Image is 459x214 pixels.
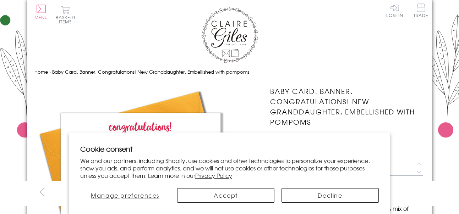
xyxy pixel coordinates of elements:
span: Menu [34,14,48,21]
span: › [49,68,51,75]
button: prev [34,184,50,200]
a: Log In [386,4,403,17]
a: Home [34,68,48,75]
span: Baby Card, Banner, Congratulations! New Granddaughter, Embellished with pompoms [52,68,249,75]
nav: breadcrumbs [34,65,425,79]
span: Manage preferences [91,191,159,199]
a: Trade [414,4,428,19]
button: Menu [34,5,48,19]
span: Trade [414,4,428,17]
span: 0 items [59,14,75,25]
img: Claire Giles Greetings Cards [201,7,258,63]
button: Manage preferences [80,188,170,203]
button: Accept [177,188,274,203]
h2: Cookie consent [80,144,379,154]
button: Decline [282,188,379,203]
p: We and our partners, including Shopify, use cookies and other technologies to personalize your ex... [80,157,379,179]
button: Basket0 items [56,6,75,24]
h1: Baby Card, Banner, Congratulations! New Granddaughter, Embellished with pompoms [270,86,425,127]
a: Privacy Policy [195,171,232,180]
